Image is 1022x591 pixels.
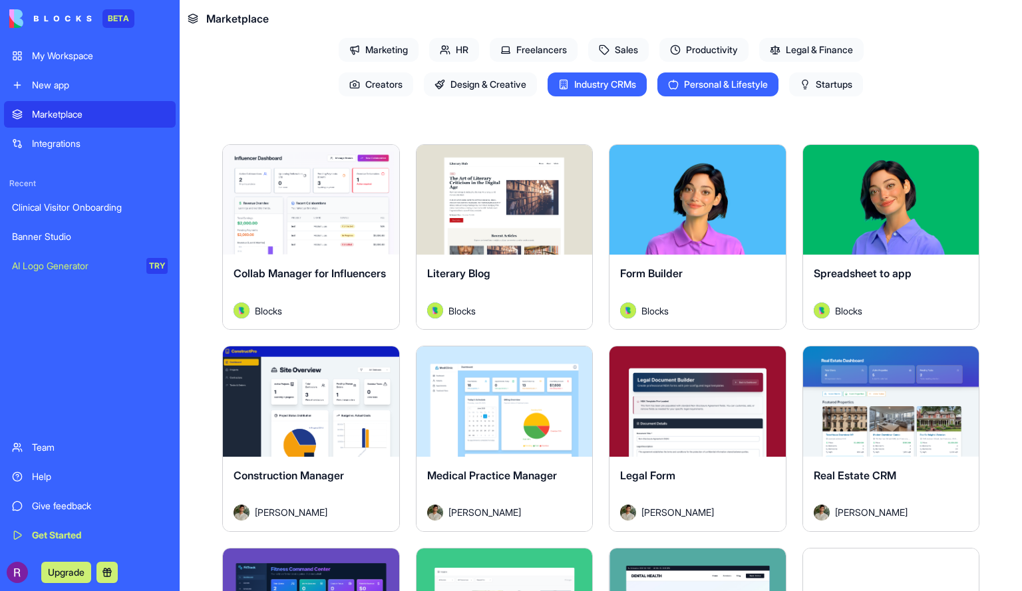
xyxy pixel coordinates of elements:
span: Real Estate CRM [814,469,896,482]
img: Avatar [814,302,830,318]
a: Collab Manager for InfluencersAvatarBlocks [222,144,400,330]
div: v 4.0.25 [37,21,65,32]
span: Blocks [255,304,282,318]
span: Creators [339,72,413,96]
a: My Workspace [4,43,176,69]
span: Freelancers [490,38,578,62]
div: Get Started [32,529,168,542]
a: Medical Practice ManagerAvatar[PERSON_NAME] [416,346,594,531]
span: HR [429,38,479,62]
span: [PERSON_NAME] [835,505,908,519]
img: tab_domain_overview_orange.svg [36,77,47,88]
a: New app [4,72,176,98]
div: Domain Overview [51,78,119,87]
a: Banner Studio [4,223,176,250]
a: AI Logo GeneratorTRY [4,253,176,279]
div: Give feedback [32,499,168,513]
img: Avatar [427,302,443,318]
a: Clinical Visitor Onboarding [4,194,176,221]
span: Startups [789,72,863,96]
span: Productivity [659,38,749,62]
span: Industry CRMs [548,72,647,96]
div: Team [32,441,168,454]
img: Avatar [234,505,250,521]
span: Recent [4,178,176,189]
span: Literary Blog [427,267,490,280]
span: Personal & Lifestyle [657,72,778,96]
a: Upgrade [41,565,91,578]
span: Blocks [641,304,669,318]
span: Legal & Finance [759,38,864,62]
img: Avatar [234,302,250,318]
a: Integrations [4,130,176,157]
a: Get Started [4,522,176,548]
span: Spreadsheet to app [814,267,912,280]
span: [PERSON_NAME] [448,505,521,519]
span: [PERSON_NAME] [255,505,327,519]
div: Clinical Visitor Onboarding [12,201,168,214]
div: Banner Studio [12,230,168,243]
span: Collab Manager for Influencers [234,267,386,280]
div: Marketplace [32,108,168,121]
span: Construction Manager [234,469,344,482]
span: [PERSON_NAME] [641,505,714,519]
span: Blocks [448,304,476,318]
a: Spreadsheet to appAvatarBlocks [802,144,980,330]
div: New app [32,78,168,92]
div: Keywords by Traffic [147,78,224,87]
div: Help [32,470,168,483]
a: Construction ManagerAvatar[PERSON_NAME] [222,346,400,531]
a: Team [4,434,176,461]
a: Help [4,463,176,490]
span: Blocks [835,304,862,318]
a: Legal FormAvatar[PERSON_NAME] [609,346,786,531]
img: logo_orange.svg [21,21,32,32]
span: Legal Form [620,469,675,482]
a: Real Estate CRMAvatar[PERSON_NAME] [802,346,980,531]
div: BETA [102,9,134,28]
a: BETA [9,9,134,28]
span: Design & Creative [424,72,537,96]
a: Literary BlogAvatarBlocks [416,144,594,330]
span: Medical Practice Manager [427,469,557,482]
a: Give feedback [4,493,176,519]
div: My Workspace [32,49,168,62]
img: Avatar [620,302,636,318]
img: logo [9,9,92,28]
div: AI Logo Generator [12,259,137,273]
a: Form BuilderAvatarBlocks [609,144,786,330]
span: Marketing [339,38,419,62]
div: Domain: [DOMAIN_NAME] [35,35,146,45]
span: Sales [588,38,649,62]
div: TRY [146,258,168,274]
img: tab_keywords_by_traffic_grey.svg [132,77,143,88]
img: Avatar [814,505,830,521]
button: Upgrade [41,562,91,583]
img: ACg8ocJu1ManCkUI_bJHoiLnEuEew5BoRf0MLalZxTJE8HGU8Ovrng=s96-c [7,562,28,583]
span: Marketplace [206,11,269,27]
div: Integrations [32,137,168,150]
a: Marketplace [4,101,176,128]
span: Form Builder [620,267,683,280]
img: Avatar [427,505,443,521]
img: Avatar [620,505,636,521]
img: website_grey.svg [21,35,32,45]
